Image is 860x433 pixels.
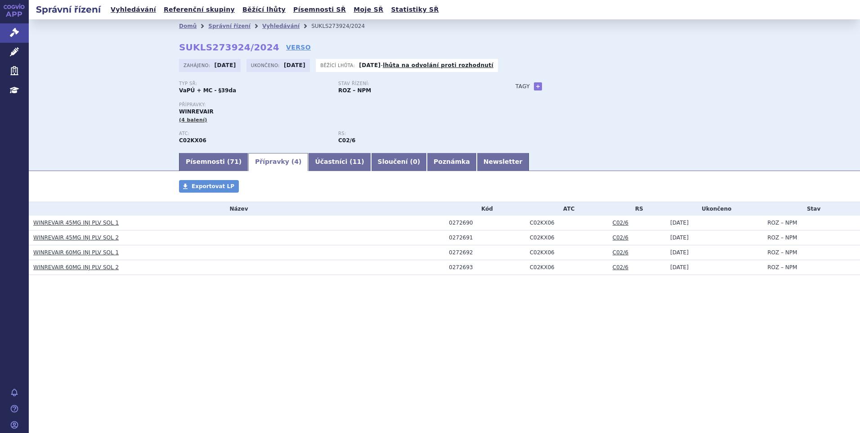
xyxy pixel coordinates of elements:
[359,62,493,69] p: -
[33,249,119,256] a: WINREVAIR 60MG INJ PLV SOL 1
[449,264,525,271] div: 0272693
[477,153,529,171] a: Newsletter
[515,81,530,92] h3: Tagy
[291,4,349,16] a: Písemnosti SŘ
[179,102,497,108] p: Přípravky:
[29,202,444,216] th: Název
[179,153,248,171] a: Písemnosti (71)
[161,4,237,16] a: Referenční skupiny
[192,183,234,189] span: Exportovat LP
[179,137,206,144] strong: SOTATERCEPT
[208,23,251,29] a: Správní řízení
[444,202,525,216] th: Kód
[33,220,119,226] a: WINREVAIR 45MG INJ PLV SOL 1
[262,23,300,29] a: Vyhledávání
[763,230,860,245] td: ROZ – NPM
[33,235,119,241] a: WINREVAIR 45MG INJ PLV SOL 2
[215,62,236,68] strong: [DATE]
[413,158,417,165] span: 0
[666,202,763,216] th: Ukončeno
[388,4,441,16] a: Statistiky SŘ
[179,42,279,53] strong: SUKLS273924/2024
[251,62,282,69] span: Ukončeno:
[179,23,197,29] a: Domů
[230,158,238,165] span: 71
[613,264,628,271] a: C02/6
[338,137,355,144] strong: sotatercept
[338,87,371,94] strong: ROZ – NPM
[449,235,525,241] div: 0272691
[284,62,305,68] strong: [DATE]
[525,245,608,260] td: SOTATERCEPT
[525,260,608,275] td: SOTATERCEPT
[763,260,860,275] td: ROZ – NPM
[179,81,329,86] p: Typ SŘ:
[351,4,386,16] a: Moje SŘ
[763,216,860,230] td: ROZ – NPM
[525,202,608,216] th: ATC
[449,249,525,256] div: 0272692
[179,108,214,115] span: WINREVAIR
[371,153,427,171] a: Sloučení (0)
[294,158,299,165] span: 4
[29,3,108,16] h2: Správní řízení
[108,4,159,16] a: Vyhledávání
[179,87,236,94] strong: VaPÚ + MC - §39da
[359,62,381,68] strong: [DATE]
[534,82,542,90] a: +
[525,230,608,245] td: SOTATERCEPT
[449,220,525,226] div: 0272690
[427,153,477,171] a: Poznámka
[383,62,493,68] a: lhůta na odvolání proti rozhodnutí
[353,158,361,165] span: 11
[763,202,860,216] th: Stav
[763,245,860,260] td: ROZ – NPM
[613,249,628,256] a: C02/6
[670,264,689,271] span: [DATE]
[248,153,308,171] a: Přípravky (4)
[179,180,239,193] a: Exportovat LP
[613,220,628,226] a: C02/6
[179,117,207,123] span: (4 balení)
[338,81,488,86] p: Stav řízení:
[670,249,689,256] span: [DATE]
[240,4,288,16] a: Běžící lhůty
[670,220,689,226] span: [DATE]
[608,202,666,216] th: RS
[320,62,357,69] span: Běžící lhůta:
[286,43,311,52] a: VERSO
[179,131,329,136] p: ATC:
[308,153,371,171] a: Účastníci (11)
[525,216,608,230] td: SOTATERCEPT
[311,19,376,33] li: SUKLS273924/2024
[613,235,628,241] a: C02/6
[670,235,689,241] span: [DATE]
[33,264,119,271] a: WINREVAIR 60MG INJ PLV SOL 2
[338,131,488,136] p: RS:
[184,62,212,69] span: Zahájeno:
